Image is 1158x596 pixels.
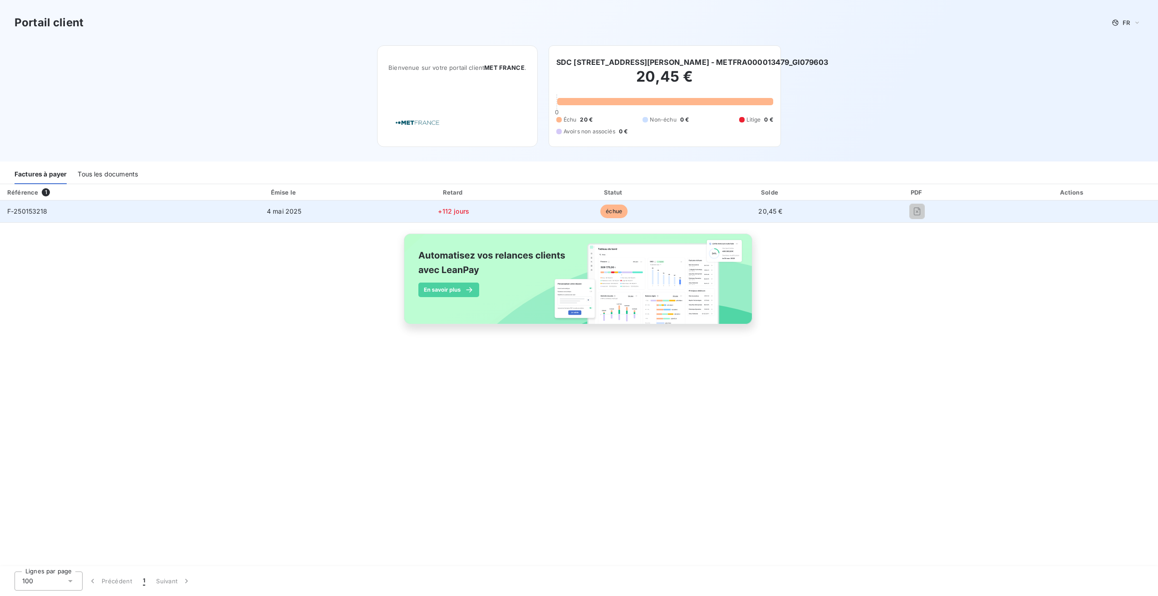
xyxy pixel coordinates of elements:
img: banner [396,228,762,340]
span: Bienvenue sur votre portail client . [388,64,526,71]
h6: SDC [STREET_ADDRESS][PERSON_NAME] - METFRA000013479_GI079603 [556,57,828,68]
span: 0 € [619,127,628,136]
span: 100 [22,576,33,586]
span: 1 [143,576,145,586]
h2: 20,45 € [556,68,773,95]
span: Non-échu [650,116,676,124]
span: Avoirs non associés [564,127,615,136]
span: F-250153218 [7,207,48,215]
span: 1 [42,188,50,196]
span: 0 [555,108,559,116]
span: Litige [746,116,761,124]
div: Retard [374,188,533,197]
div: Émise le [198,188,371,197]
button: Précédent [83,572,137,591]
span: 20 € [580,116,593,124]
div: Référence [7,189,38,196]
div: Statut [537,188,692,197]
span: Échu [564,116,577,124]
span: MET FRANCE [484,64,525,71]
h3: Portail client [15,15,83,31]
span: +112 jours [438,207,469,215]
div: Solde [695,188,846,197]
button: Suivant [151,572,196,591]
span: 20,45 € [758,207,782,215]
span: échue [600,205,628,218]
img: Company logo [388,110,447,136]
span: 4 mai 2025 [267,207,302,215]
div: PDF [849,188,985,197]
span: FR [1123,19,1130,26]
span: 0 € [680,116,689,124]
span: 0 € [764,116,773,124]
div: Factures à payer [15,165,67,184]
div: Actions [988,188,1156,197]
div: Tous les documents [78,165,138,184]
button: 1 [137,572,151,591]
